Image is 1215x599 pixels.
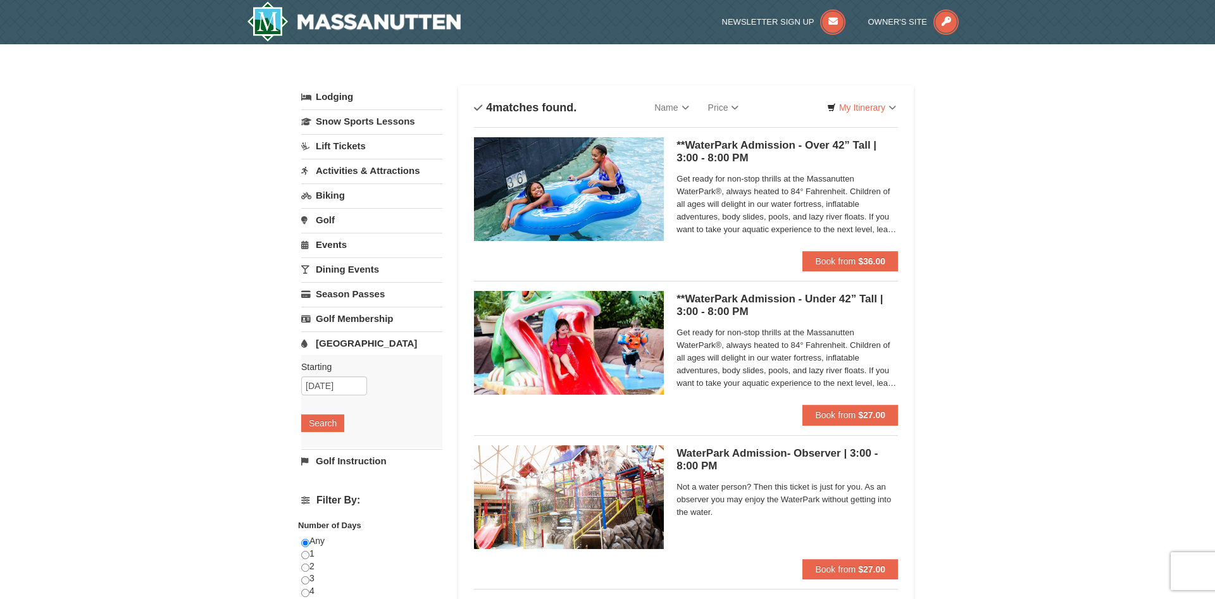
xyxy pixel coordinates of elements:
img: 6619917-1062-d161e022.jpg [474,291,664,395]
a: Name [645,95,698,120]
h5: **WaterPark Admission - Under 42” Tall | 3:00 - 8:00 PM [676,293,898,318]
span: Get ready for non-stop thrills at the Massanutten WaterPark®, always heated to 84° Fahrenheit. Ch... [676,173,898,236]
a: Owner's Site [868,17,959,27]
img: Massanutten Resort Logo [247,1,461,42]
span: Book from [815,256,856,266]
a: Dining Events [301,257,442,281]
a: Activities & Attractions [301,159,442,182]
span: Book from [815,410,856,420]
a: [GEOGRAPHIC_DATA] [301,331,442,355]
a: My Itinerary [819,98,904,117]
strong: $36.00 [858,256,885,266]
a: Massanutten Resort [247,1,461,42]
a: Season Passes [301,282,442,306]
img: 6619917-1066-60f46fa6.jpg [474,445,664,549]
strong: $27.00 [858,564,885,574]
img: 6619917-1058-293f39d8.jpg [474,137,664,241]
a: Lodging [301,85,442,108]
a: Newsletter Sign Up [722,17,846,27]
span: Book from [815,564,856,574]
button: Book from $36.00 [802,251,898,271]
a: Lift Tickets [301,134,442,157]
a: Golf [301,208,442,232]
a: Snow Sports Lessons [301,109,442,133]
a: Events [301,233,442,256]
label: Starting [301,361,433,373]
button: Search [301,414,344,432]
h4: Filter By: [301,495,442,506]
a: Golf Instruction [301,449,442,472]
span: Get ready for non-stop thrills at the Massanutten WaterPark®, always heated to 84° Fahrenheit. Ch... [676,326,898,390]
h5: WaterPark Admission- Observer | 3:00 - 8:00 PM [676,447,898,472]
a: Biking [301,183,442,207]
button: Book from $27.00 [802,405,898,425]
button: Book from $27.00 [802,559,898,579]
a: Golf Membership [301,307,442,330]
span: Not a water person? Then this ticket is just for you. As an observer you may enjoy the WaterPark ... [676,481,898,519]
a: Price [699,95,749,120]
span: Owner's Site [868,17,928,27]
h5: **WaterPark Admission - Over 42” Tall | 3:00 - 8:00 PM [676,139,898,164]
span: Newsletter Sign Up [722,17,814,27]
strong: Price: (USD $) [301,517,356,526]
strong: Number of Days [298,521,361,530]
strong: $27.00 [858,410,885,420]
